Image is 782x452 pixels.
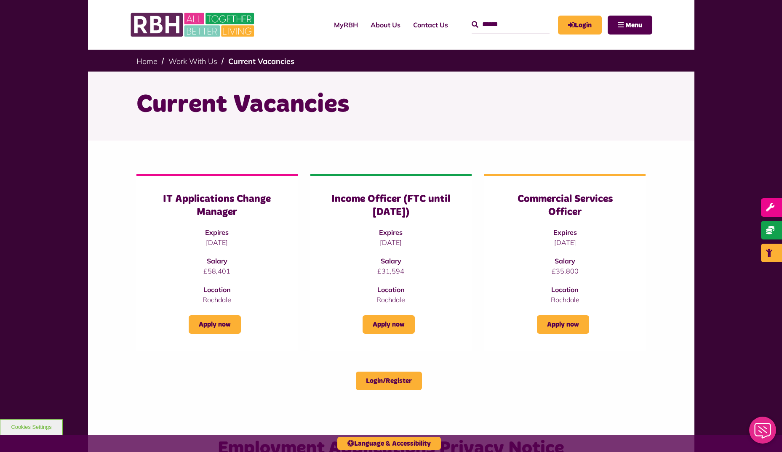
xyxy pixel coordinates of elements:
[136,56,157,66] a: Home
[363,315,415,334] a: Apply now
[153,295,281,305] p: Rochdale
[327,266,455,276] p: £31,594
[228,56,294,66] a: Current Vacancies
[558,16,602,35] a: MyRBH
[377,285,405,294] strong: Location
[356,372,422,390] a: Login/Register
[501,295,629,305] p: Rochdale
[203,285,231,294] strong: Location
[337,437,441,450] button: Language & Accessibility
[153,237,281,247] p: [DATE]
[407,13,454,36] a: Contact Us
[168,56,217,66] a: Work With Us
[472,16,550,34] input: Search
[551,285,579,294] strong: Location
[136,88,646,121] h1: Current Vacancies
[379,228,403,237] strong: Expires
[501,193,629,219] h3: Commercial Services Officer
[207,257,227,265] strong: Salary
[327,295,455,305] p: Rochdale
[364,13,407,36] a: About Us
[744,414,782,452] iframe: Netcall Web Assistant for live chat
[327,237,455,247] p: [DATE]
[625,22,642,29] span: Menu
[205,228,229,237] strong: Expires
[555,257,575,265] strong: Salary
[327,193,455,219] h3: Income Officer (FTC until [DATE])
[189,315,241,334] a: Apply now
[153,266,281,276] p: £58,401
[501,237,629,247] p: [DATE]
[328,13,364,36] a: MyRBH
[501,266,629,276] p: £35,800
[153,193,281,219] h3: IT Applications Change Manager
[130,8,256,41] img: RBH
[381,257,401,265] strong: Salary
[608,16,652,35] button: Navigation
[537,315,589,334] a: Apply now
[553,228,577,237] strong: Expires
